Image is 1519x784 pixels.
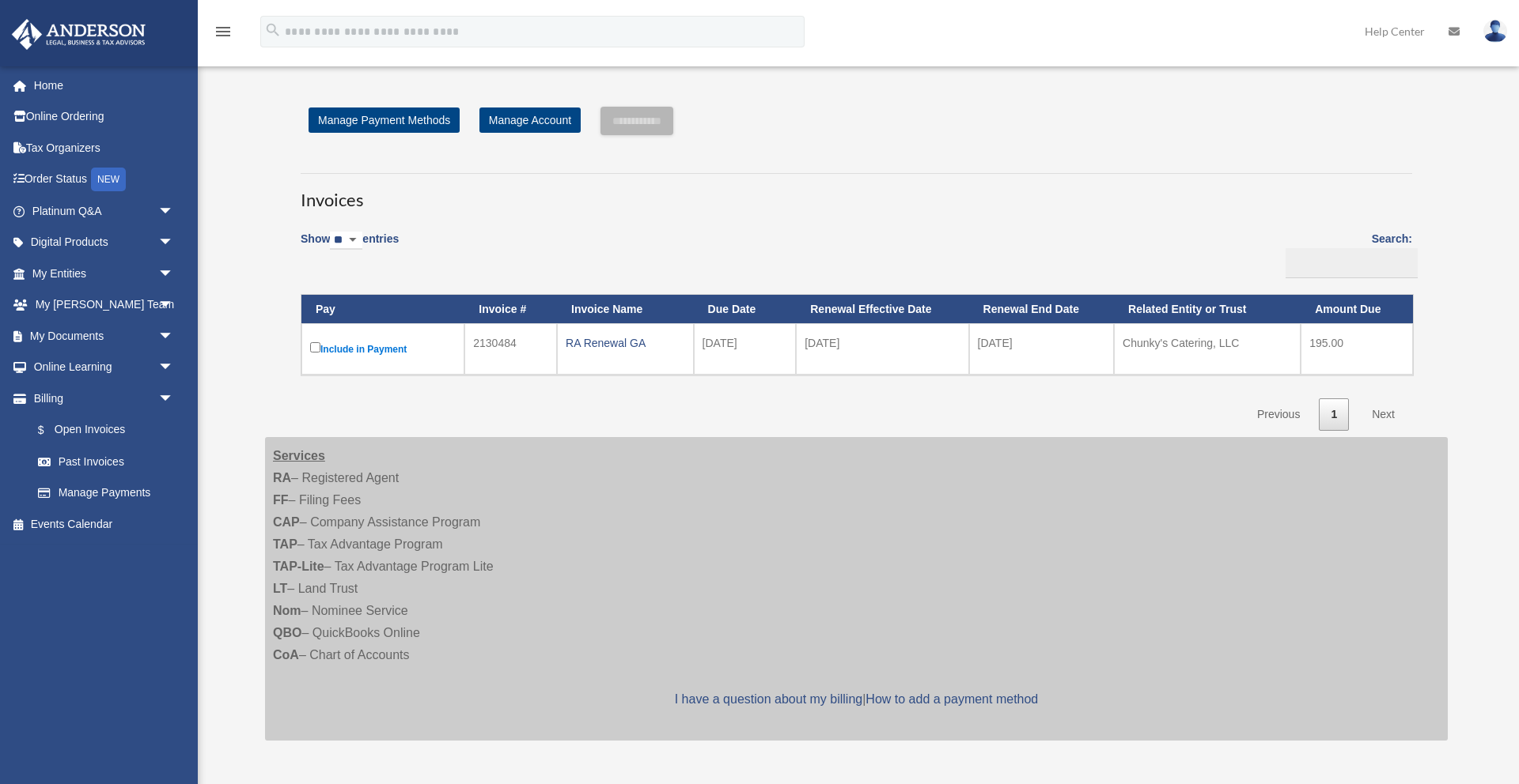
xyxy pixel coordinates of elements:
a: Manage Payment Methods [309,107,460,133]
div: – Registered Agent – Filing Fees – Company Assistance Program – Tax Advantage Program – Tax Advan... [265,437,1448,741]
span: $ [47,420,55,440]
a: Tax Organizers [11,132,198,164]
th: Renewal End Date: activate to sort column ascending [969,295,1115,324]
a: 1 [1319,398,1349,431]
th: Related Entity or Trust: activate to sort column ascending [1114,295,1301,324]
strong: Nom [273,604,301,617]
strong: Services [273,449,325,462]
span: arrow_drop_down [158,289,190,322]
span: arrow_drop_down [158,195,190,228]
a: Online Ordering [11,101,198,133]
strong: RA [273,471,291,484]
td: [DATE] [694,323,797,375]
a: Order StatusNEW [11,164,198,196]
a: Previous [1245,398,1312,431]
td: Chunky's Catering, LLC [1114,323,1301,375]
span: arrow_drop_down [158,227,190,259]
a: Platinum Q&Aarrow_drop_down [11,195,198,227]
a: Past Invoices [22,446,190,477]
span: arrow_drop_down [158,352,190,384]
h3: Invoices [301,173,1412,213]
strong: TAP [273,537,297,551]
a: My [PERSON_NAME] Teamarrow_drop_down [11,289,198,321]
th: Invoice #: activate to sort column ascending [464,295,557,324]
a: Online Learningarrow_drop_down [11,352,198,383]
a: $Open Invoices [22,414,182,447]
strong: LT [273,582,287,595]
img: Anderson Advisors Platinum Portal [7,19,150,50]
span: arrow_drop_down [158,258,190,290]
a: Billingarrow_drop_down [11,383,190,414]
th: Invoice Name: activate to sort column ascending [557,295,694,324]
input: Search: [1286,248,1418,278]
td: [DATE] [796,323,968,375]
td: 195.00 [1301,323,1413,375]
td: [DATE] [969,323,1115,375]
a: My Documentsarrow_drop_down [11,320,198,352]
th: Renewal Effective Date: activate to sort column ascending [796,295,968,324]
i: menu [214,22,233,41]
div: NEW [91,168,126,191]
strong: CoA [273,648,299,661]
i: search [264,21,282,39]
select: Showentries [330,232,362,250]
label: Search: [1280,229,1412,278]
img: User Pic [1483,20,1507,43]
a: I have a question about my billing [675,692,862,706]
strong: CAP [273,515,300,529]
a: Home [11,70,198,101]
div: RA Renewal GA [566,332,685,354]
a: menu [214,28,233,41]
a: My Entitiesarrow_drop_down [11,258,198,289]
label: Show entries [301,229,399,266]
strong: TAP-Lite [273,560,324,573]
span: arrow_drop_down [158,320,190,352]
td: 2130484 [464,323,557,375]
th: Amount Due: activate to sort column ascending [1301,295,1413,324]
input: Include in Payment [310,342,320,352]
a: Manage Payments [22,477,190,509]
a: Digital Productsarrow_drop_down [11,227,198,258]
label: Include in Payment [310,339,456,359]
strong: QBO [273,626,301,639]
a: Next [1360,398,1407,431]
strong: FF [273,493,289,507]
th: Due Date: activate to sort column ascending [694,295,797,324]
a: How to add a payment method [866,692,1038,706]
th: Pay: activate to sort column descending [301,295,464,324]
a: Events Calendar [11,508,198,540]
p: | [273,688,1440,710]
a: Manage Account [479,107,581,133]
span: arrow_drop_down [158,383,190,415]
